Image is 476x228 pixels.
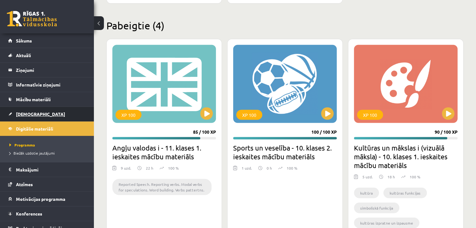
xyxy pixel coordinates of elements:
h2: Kultūras un mākslas i (vizuālā māksla) - 10. klases 1. ieskaites mācību materiāls [354,143,458,169]
a: Rīgas 1. Tālmācības vidusskola [7,11,57,27]
a: [DEMOGRAPHIC_DATA] [8,107,86,121]
span: Atzīmes [16,181,33,187]
p: 18 h [387,174,395,179]
span: Sākums [16,38,32,43]
span: [DEMOGRAPHIC_DATA] [16,111,65,117]
h2: Angļu valodas i - 11. klases 1. ieskaites mācību materiāls [112,143,216,161]
span: Digitālie materiāli [16,126,53,131]
p: 100 % [410,174,420,179]
span: Motivācijas programma [16,196,65,202]
a: Konferences [8,206,86,221]
h2: Sports un veselība - 10. klases 2. ieskaites mācību materiāls [233,143,337,161]
a: Sākums [8,33,86,48]
div: XP 100 [236,110,262,120]
li: Reported Speech. Reporting verbs. Modal verbs for speculations. Word building. Verbs pattertns. [112,179,212,195]
li: kultūra [354,187,379,198]
p: 22 h [146,165,153,171]
a: Digitālie materiāli [8,121,86,136]
p: 100 % [287,165,297,171]
a: Aktuāli [8,48,86,62]
div: XP 100 [115,110,141,120]
a: Programma [9,142,88,148]
span: Biežāk uzdotie jautājumi [9,151,55,156]
a: Biežāk uzdotie jautājumi [9,150,88,156]
li: simboliskā funkcija [354,202,399,213]
h2: Pabeigtie (4) [106,19,463,31]
a: Mācību materiāli [8,92,86,107]
div: 5 uzd. [362,174,373,183]
legend: Ziņojumi [16,63,86,77]
a: Motivācijas programma [8,192,86,206]
li: kultūras funkcijas [383,187,427,198]
p: 100 % [168,165,179,171]
div: 9 uzd. [121,165,131,174]
li: kultūras izpratne un izpausme [354,217,419,228]
p: 0 h [267,165,272,171]
a: Informatīvie ziņojumi [8,77,86,92]
legend: Maksājumi [16,162,86,177]
div: XP 100 [357,110,383,120]
span: Programma [9,142,35,147]
span: Aktuāli [16,52,31,58]
a: Maksājumi [8,162,86,177]
legend: Informatīvie ziņojumi [16,77,86,92]
a: Atzīmes [8,177,86,191]
div: 1 uzd. [242,165,252,174]
span: Mācību materiāli [16,97,51,102]
span: Konferences [16,211,42,216]
a: Ziņojumi [8,63,86,77]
